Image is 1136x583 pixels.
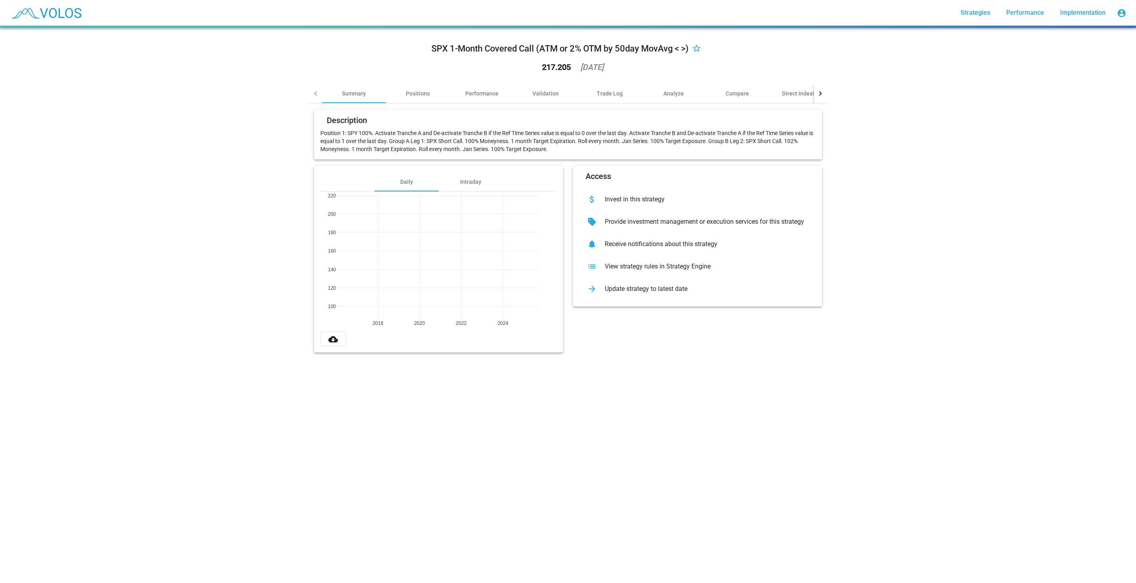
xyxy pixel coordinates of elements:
[406,90,430,97] div: Positions
[342,90,366,97] div: Summary
[431,42,689,55] div: SPX 1-Month Covered Call (ATM or 2% OTM by 50day MovAvg < >)
[597,90,623,97] div: Trade Log
[586,172,611,180] mat-card-title: Access
[954,6,997,20] a: Strategies
[1117,8,1126,18] mat-icon: account_circle
[1006,9,1044,16] span: Performance
[579,188,816,211] button: Invest in this strategy
[598,195,809,203] div: Invest in this strategy
[598,218,809,226] div: Provide investment management or execution services for this strategy
[598,240,809,248] div: Receive notifications about this strategy
[1054,6,1112,20] a: Implementation
[586,193,598,206] mat-icon: attach_money
[309,103,827,359] summary: DescriptionPosition 1: SPY 100%. Activate Tranche A and De-activate Tranche B if the Ref Time Ser...
[579,255,816,278] button: View strategy rules in Strategy Engine
[542,63,571,71] div: 217.205
[580,63,604,71] div: [DATE]
[586,238,598,251] mat-icon: notifications
[961,9,990,16] span: Strategies
[460,178,481,186] div: Intraday
[598,285,809,293] div: Update strategy to latest date
[320,129,816,153] p: Position 1: SPY 100%. Activate Tranche A and De-activate Tranche B if the Ref Time Series value i...
[726,90,749,97] div: Compare
[663,90,684,97] div: Analyze
[586,215,598,228] mat-icon: sell
[465,90,498,97] div: Performance
[327,116,367,124] mat-card-title: Description
[586,283,598,295] mat-icon: arrow_forward
[6,3,85,23] img: blue_transparent.png
[579,278,816,300] button: Update strategy to latest date
[579,233,816,255] button: Receive notifications about this strategy
[598,263,809,271] div: View strategy rules in Strategy Engine
[328,334,338,344] mat-icon: cloud_download
[400,178,413,186] div: Daily
[579,211,816,233] button: Provide investment management or execution services for this strategy
[1000,6,1051,20] a: Performance
[586,260,598,273] mat-icon: list
[782,90,820,97] div: Direct Indexing
[692,44,701,54] mat-icon: star_border
[1060,9,1106,16] span: Implementation
[532,90,559,97] div: Validation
